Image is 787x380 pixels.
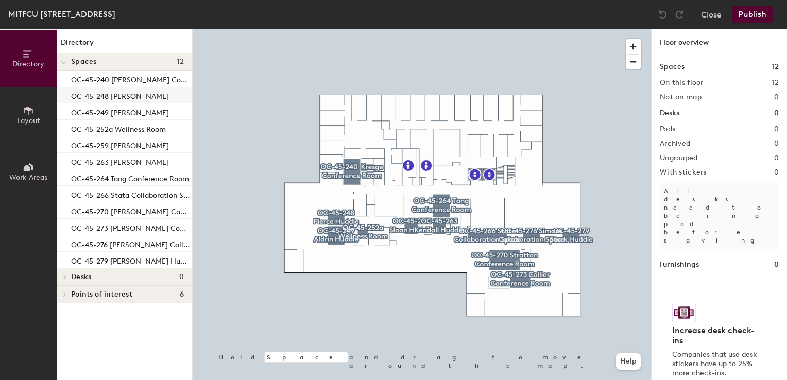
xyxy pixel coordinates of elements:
[774,154,779,162] h2: 0
[71,106,169,117] p: OC-45-249 [PERSON_NAME]
[660,140,690,148] h2: Archived
[71,171,189,183] p: OC-45-264 Tang Conference Room
[660,108,679,119] h1: Desks
[774,93,779,101] h2: 0
[71,221,190,233] p: OC-45-273 [PERSON_NAME] Conference Room
[616,353,641,370] button: Help
[774,108,779,119] h1: 0
[774,125,779,133] h2: 0
[9,173,47,182] span: Work Areas
[177,58,184,66] span: 12
[71,73,190,84] p: OC-45-240 [PERSON_NAME] Conference Room
[774,168,779,177] h2: 0
[71,89,169,101] p: OC-45-248 [PERSON_NAME]
[672,304,696,321] img: Sticker logo
[774,259,779,270] h1: 0
[71,155,169,167] p: OC-45-263 [PERSON_NAME]
[71,204,190,216] p: OC-45-270 [PERSON_NAME] Conference Room
[71,122,166,134] p: OC-45-252a Wellness Room
[660,79,704,87] h2: On this floor
[57,37,192,53] h1: Directory
[71,188,190,200] p: OC-45-266 Stata Collaboration Space
[17,116,40,125] span: Layout
[652,29,787,53] h1: Floor overview
[701,6,722,23] button: Close
[660,125,675,133] h2: Pods
[71,273,91,281] span: Desks
[660,183,779,249] p: All desks need to be in a pod before saving
[674,9,685,20] img: Redo
[71,290,132,299] span: Points of interest
[71,254,190,266] p: OC-45-279 [PERSON_NAME] Huddle
[732,6,773,23] button: Publish
[772,61,779,73] h1: 12
[774,140,779,148] h2: 0
[672,325,760,346] h4: Increase desk check-ins
[8,8,115,21] div: MITFCU [STREET_ADDRESS]
[658,9,668,20] img: Undo
[660,168,707,177] h2: With stickers
[660,154,698,162] h2: Ungrouped
[179,273,184,281] span: 0
[672,350,760,378] p: Companies that use desk stickers have up to 25% more check-ins.
[180,290,184,299] span: 6
[71,237,190,249] p: OC-45-276 [PERSON_NAME] Collaboration Space
[772,79,779,87] h2: 12
[660,259,699,270] h1: Furnishings
[12,60,44,68] span: Directory
[660,93,702,101] h2: Not on map
[660,61,685,73] h1: Spaces
[71,139,169,150] p: OC-45-259 [PERSON_NAME]
[71,58,97,66] span: Spaces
